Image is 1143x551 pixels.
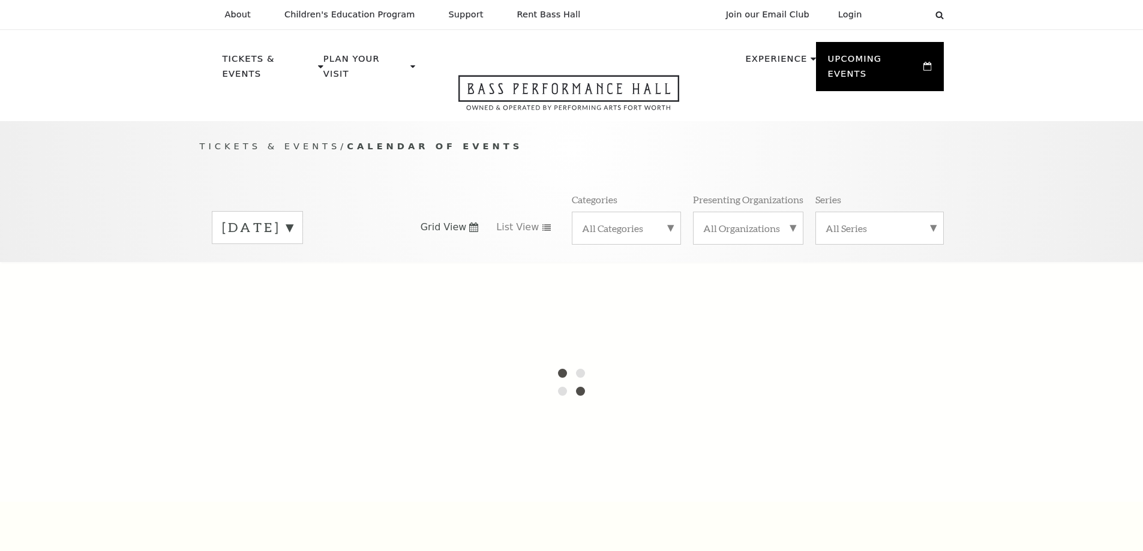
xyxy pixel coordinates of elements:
[225,10,251,20] p: About
[517,10,581,20] p: Rent Bass Hall
[222,218,293,237] label: [DATE]
[323,52,407,88] p: Plan Your Visit
[745,52,807,73] p: Experience
[347,141,523,151] span: Calendar of Events
[693,193,803,206] p: Presenting Organizations
[828,52,921,88] p: Upcoming Events
[572,193,617,206] p: Categories
[223,52,316,88] p: Tickets & Events
[200,141,341,151] span: Tickets & Events
[200,139,944,154] p: /
[826,222,934,234] label: All Series
[703,222,793,234] label: All Organizations
[421,221,467,234] span: Grid View
[582,222,671,234] label: All Categories
[881,9,924,20] select: Select:
[449,10,484,20] p: Support
[496,221,539,234] span: List View
[284,10,415,20] p: Children's Education Program
[815,193,841,206] p: Series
